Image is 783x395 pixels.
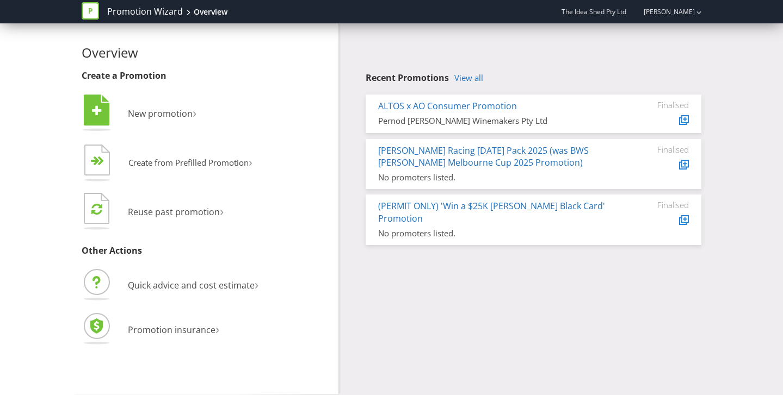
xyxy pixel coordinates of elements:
[107,5,183,18] a: Promotion Wizard
[193,103,196,121] span: ›
[378,115,607,127] div: Pernod [PERSON_NAME] Winemakers Pty Ltd
[220,202,224,220] span: ›
[378,228,607,239] div: No promoters listed.
[624,145,689,154] div: Finalised
[128,324,215,336] span: Promotion insurance
[128,108,193,120] span: New promotion
[97,156,104,166] tspan: 
[82,324,219,336] a: Promotion insurance›
[378,200,605,224] a: (PERMIT ONLY) 'Win a $25K [PERSON_NAME] Black Card' Promotion
[366,72,449,84] span: Recent Promotions
[82,279,258,291] a: Quick advice and cost estimate›
[92,105,102,117] tspan: 
[624,200,689,210] div: Finalised
[249,153,252,170] span: ›
[194,7,227,17] div: Overview
[82,246,331,256] h3: Other Actions
[82,46,331,60] h2: Overview
[378,100,517,112] a: ALTOS x AO Consumer Promotion
[562,7,626,16] span: The Idea Shed Pty Ltd
[378,172,607,183] div: No promoters listed.
[82,142,253,185] button: Create from Prefilled Promotion›
[128,206,220,218] span: Reuse past promotion
[633,7,695,16] a: [PERSON_NAME]
[128,157,249,168] span: Create from Prefilled Promotion
[82,71,331,81] h3: Create a Promotion
[91,203,102,215] tspan: 
[454,73,483,83] a: View all
[255,275,258,293] span: ›
[378,145,589,169] a: [PERSON_NAME] Racing [DATE] Pack 2025 (was BWS [PERSON_NAME] Melbourne Cup 2025 Promotion)
[128,279,255,291] span: Quick advice and cost estimate
[215,319,219,337] span: ›
[624,100,689,110] div: Finalised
